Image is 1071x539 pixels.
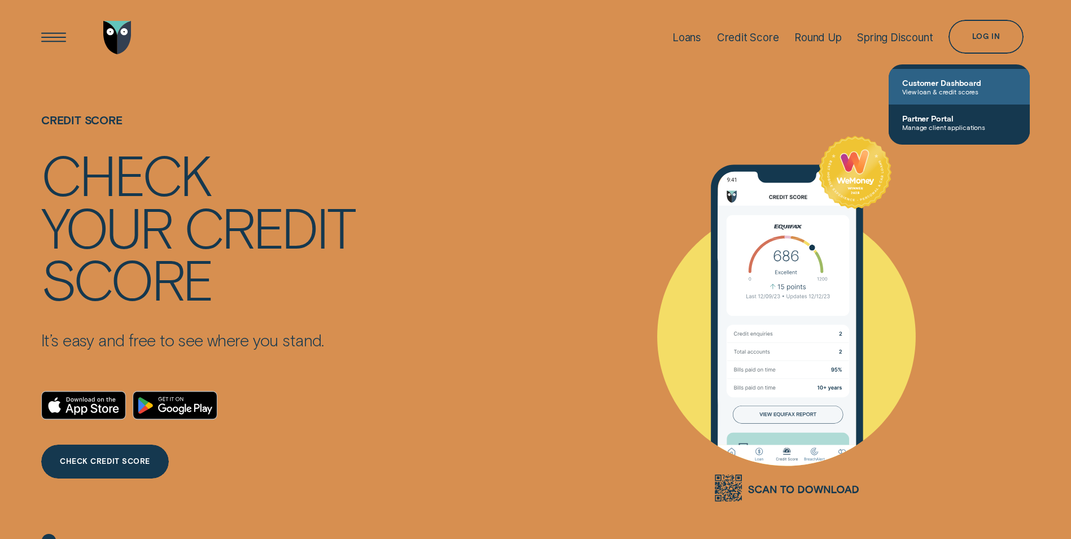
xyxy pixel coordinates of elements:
[41,114,355,148] h1: Credit Score
[103,21,132,55] img: Wisr
[41,330,355,350] p: It’s easy and free to see where you stand.
[889,105,1030,140] a: Partner PortalManage client applications
[41,148,211,201] div: Check
[41,445,169,479] a: CHECK CREDIT SCORE
[133,391,217,420] a: Android App on Google Play
[902,88,1016,95] span: View loan & credit scores
[902,78,1016,88] span: Customer Dashboard
[672,31,701,44] div: Loans
[902,114,1016,123] span: Partner Portal
[794,31,842,44] div: Round Up
[889,69,1030,105] a: Customer DashboardView loan & credit scores
[184,201,355,253] div: credit
[717,31,779,44] div: Credit Score
[902,123,1016,131] span: Manage client applications
[37,21,71,55] button: Open Menu
[41,148,355,305] h4: Check your credit score
[41,253,212,305] div: score
[857,31,933,44] div: Spring Discount
[41,201,171,253] div: your
[41,391,126,420] a: Download on the App Store
[948,20,1024,54] button: Log in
